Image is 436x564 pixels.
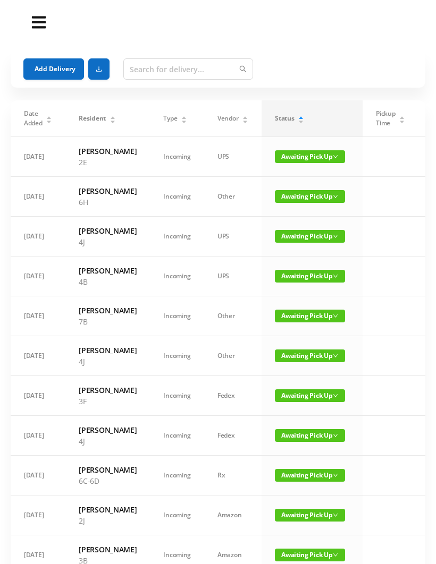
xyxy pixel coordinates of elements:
div: Sort [181,115,187,121]
td: [DATE] [11,495,65,535]
span: Awaiting Pick Up [275,310,345,322]
span: Awaiting Pick Up [275,270,345,283]
p: 7B [79,316,137,327]
p: 4J [79,435,137,447]
span: Type [163,114,177,123]
h6: [PERSON_NAME] [79,544,137,555]
i: icon: down [333,274,338,279]
span: Awaiting Pick Up [275,469,345,482]
h6: [PERSON_NAME] [79,185,137,196]
span: Awaiting Pick Up [275,389,345,402]
i: icon: down [333,313,338,319]
span: Status [275,114,294,123]
span: Date Added [24,109,43,128]
td: [DATE] [11,456,65,495]
td: Incoming [150,456,204,495]
span: Pickup Time [376,109,395,128]
i: icon: caret-up [181,115,187,118]
i: icon: down [333,433,338,438]
span: Vendor [217,114,238,123]
td: Other [204,296,262,336]
td: [DATE] [11,177,65,217]
p: 4J [79,236,137,247]
td: Fedex [204,376,262,416]
div: Sort [110,115,116,121]
td: Incoming [150,177,204,217]
h6: [PERSON_NAME] [79,146,137,157]
h6: [PERSON_NAME] [79,384,137,396]
td: UPS [204,217,262,257]
p: 2J [79,515,137,526]
i: icon: down [333,473,338,478]
td: Incoming [150,495,204,535]
td: Incoming [150,217,204,257]
i: icon: down [333,393,338,398]
td: [DATE] [11,336,65,376]
td: Rx [204,456,262,495]
td: Incoming [150,416,204,456]
span: Resident [79,114,106,123]
div: Sort [298,115,304,121]
td: UPS [204,137,262,177]
i: icon: caret-up [46,115,52,118]
td: Other [204,177,262,217]
h6: [PERSON_NAME] [79,345,137,356]
td: Incoming [150,376,204,416]
td: UPS [204,257,262,296]
td: Incoming [150,257,204,296]
i: icon: down [333,234,338,239]
p: 6C-6D [79,475,137,486]
td: Other [204,336,262,376]
i: icon: down [333,154,338,159]
button: icon: download [88,58,110,80]
i: icon: caret-down [399,119,405,122]
i: icon: caret-down [298,119,304,122]
td: Incoming [150,296,204,336]
h6: [PERSON_NAME] [79,464,137,475]
td: [DATE] [11,296,65,336]
td: [DATE] [11,376,65,416]
i: icon: down [333,552,338,558]
p: 2E [79,157,137,168]
i: icon: caret-up [298,115,304,118]
td: [DATE] [11,137,65,177]
td: [DATE] [11,217,65,257]
span: Awaiting Pick Up [275,549,345,561]
span: Awaiting Pick Up [275,429,345,442]
i: icon: caret-up [399,115,405,118]
i: icon: caret-up [110,115,115,118]
td: Fedex [204,416,262,456]
td: [DATE] [11,257,65,296]
span: Awaiting Pick Up [275,509,345,522]
i: icon: down [333,512,338,518]
div: Sort [399,115,405,121]
h6: [PERSON_NAME] [79,504,137,515]
i: icon: caret-down [242,119,248,122]
i: icon: down [333,353,338,358]
p: 4J [79,356,137,367]
h6: [PERSON_NAME] [79,225,137,236]
i: icon: search [239,65,247,73]
td: Incoming [150,137,204,177]
i: icon: caret-down [46,119,52,122]
span: Awaiting Pick Up [275,230,345,243]
i: icon: caret-down [110,119,115,122]
td: Incoming [150,336,204,376]
i: icon: caret-down [181,119,187,122]
h6: [PERSON_NAME] [79,265,137,276]
h6: [PERSON_NAME] [79,424,137,435]
i: icon: down [333,194,338,199]
input: Search for delivery... [123,58,253,80]
button: Add Delivery [23,58,84,80]
span: Awaiting Pick Up [275,349,345,362]
p: 3F [79,396,137,407]
div: Sort [46,115,52,121]
i: icon: caret-up [242,115,248,118]
p: 6H [79,196,137,208]
span: Awaiting Pick Up [275,190,345,203]
div: Sort [242,115,248,121]
span: Awaiting Pick Up [275,150,345,163]
td: [DATE] [11,416,65,456]
p: 4B [79,276,137,287]
h6: [PERSON_NAME] [79,305,137,316]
